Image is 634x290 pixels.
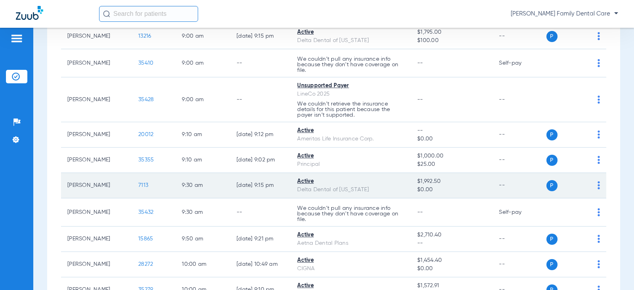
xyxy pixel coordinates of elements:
img: group-dot-blue.svg [598,260,600,268]
div: Active [297,231,405,239]
td: 9:30 AM [176,198,230,227]
span: -- [417,239,486,248]
span: $1,795.00 [417,28,486,36]
img: group-dot-blue.svg [598,96,600,104]
td: Self-pay [493,49,546,77]
div: Active [297,152,405,160]
span: 35432 [138,209,153,215]
td: [PERSON_NAME] [61,148,132,173]
td: 9:00 AM [176,49,230,77]
td: -- [230,198,291,227]
div: Active [297,127,405,135]
td: 9:00 AM [176,77,230,122]
td: [DATE] 10:49 AM [230,252,291,277]
img: group-dot-blue.svg [598,235,600,243]
td: [PERSON_NAME] [61,173,132,198]
td: [PERSON_NAME] [61,252,132,277]
div: Active [297,256,405,265]
td: [DATE] 9:02 PM [230,148,291,173]
span: $1,992.50 [417,177,486,186]
img: Zuub Logo [16,6,43,20]
div: Active [297,177,405,186]
span: P [546,31,558,42]
span: -- [417,60,423,66]
span: $1,572.91 [417,282,486,290]
div: Delta Dental of [US_STATE] [297,186,405,194]
p: We couldn’t pull any insurance info because they don’t have coverage on file. [297,205,405,222]
td: -- [493,148,546,173]
td: [PERSON_NAME] [61,24,132,49]
div: Aetna Dental Plans [297,239,405,248]
span: 28272 [138,261,153,267]
td: [PERSON_NAME] [61,49,132,77]
span: $1,000.00 [417,152,486,160]
div: Active [297,28,405,36]
div: Ameritas Life Insurance Corp. [297,135,405,143]
div: Active [297,282,405,290]
img: hamburger-icon [10,34,23,43]
div: CIGNA [297,265,405,273]
span: $0.00 [417,135,486,143]
td: 9:50 AM [176,227,230,252]
div: Principal [297,160,405,169]
td: [DATE] 9:15 PM [230,24,291,49]
td: 9:10 AM [176,122,230,148]
div: LineCo 2025 [297,90,405,98]
span: 7113 [138,182,148,188]
span: $0.00 [417,265,486,273]
td: 9:10 AM [176,148,230,173]
span: -- [417,97,423,102]
img: group-dot-blue.svg [598,59,600,67]
td: -- [230,77,291,122]
span: $0.00 [417,186,486,194]
td: -- [493,227,546,252]
span: P [546,180,558,191]
span: [PERSON_NAME] Family Dental Care [511,10,618,18]
td: [DATE] 9:15 PM [230,173,291,198]
div: Delta Dental of [US_STATE] [297,36,405,45]
td: [PERSON_NAME] [61,122,132,148]
td: Self-pay [493,198,546,227]
span: $100.00 [417,36,486,45]
span: 35428 [138,97,154,102]
span: -- [417,209,423,215]
td: 9:00 AM [176,24,230,49]
td: [PERSON_NAME] [61,198,132,227]
span: P [546,129,558,140]
td: -- [493,122,546,148]
span: 15865 [138,236,153,242]
img: group-dot-blue.svg [598,208,600,216]
span: 35355 [138,157,154,163]
td: -- [493,173,546,198]
td: -- [493,252,546,277]
span: -- [417,127,486,135]
td: [DATE] 9:21 PM [230,227,291,252]
img: group-dot-blue.svg [598,156,600,164]
td: -- [493,77,546,122]
div: Unsupported Payer [297,82,405,90]
span: 35410 [138,60,153,66]
span: $1,454.40 [417,256,486,265]
span: P [546,234,558,245]
span: $25.00 [417,160,486,169]
img: group-dot-blue.svg [598,131,600,138]
img: group-dot-blue.svg [598,181,600,189]
img: group-dot-blue.svg [598,32,600,40]
td: -- [493,24,546,49]
td: [DATE] 9:12 PM [230,122,291,148]
span: $2,710.40 [417,231,486,239]
td: [PERSON_NAME] [61,77,132,122]
span: P [546,155,558,166]
span: P [546,259,558,270]
td: [PERSON_NAME] [61,227,132,252]
td: 9:30 AM [176,173,230,198]
img: Search Icon [103,10,110,17]
input: Search for patients [99,6,198,22]
p: We couldn’t pull any insurance info because they don’t have coverage on file. [297,56,405,73]
span: 13216 [138,33,151,39]
td: 10:00 AM [176,252,230,277]
td: -- [230,49,291,77]
p: We couldn’t retrieve the insurance details for this patient because the payer isn’t supported. [297,101,405,118]
span: 20012 [138,132,153,137]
